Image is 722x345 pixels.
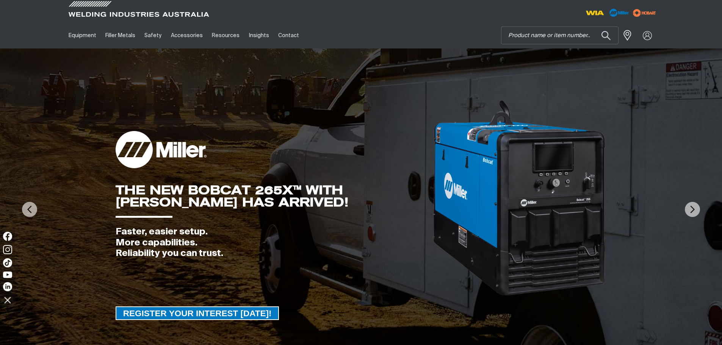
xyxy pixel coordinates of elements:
img: TikTok [3,258,12,267]
img: miller [631,7,658,19]
img: Instagram [3,245,12,254]
div: THE NEW BOBCAT 265X™ WITH [PERSON_NAME] HAS ARRIVED! [116,184,432,208]
a: Accessories [166,22,207,48]
a: Contact [274,22,304,48]
span: REGISTER YOUR INTEREST [DATE]! [116,306,279,320]
button: Search products [593,27,619,44]
a: Equipment [64,22,101,48]
input: Product name or item number... [501,27,618,44]
div: Faster, easier setup. More capabilities. Reliability you can trust. [116,226,432,259]
img: YouTube [3,272,12,278]
nav: Main [64,22,510,48]
a: Resources [207,22,244,48]
img: PrevArrow [22,202,37,217]
a: Filler Metals [101,22,140,48]
a: Safety [140,22,166,48]
img: NextArrow [685,202,700,217]
img: hide socials [1,293,14,306]
a: REGISTER YOUR INTEREST TODAY! [116,306,279,320]
img: Facebook [3,232,12,241]
a: Insights [244,22,273,48]
img: LinkedIn [3,282,12,291]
